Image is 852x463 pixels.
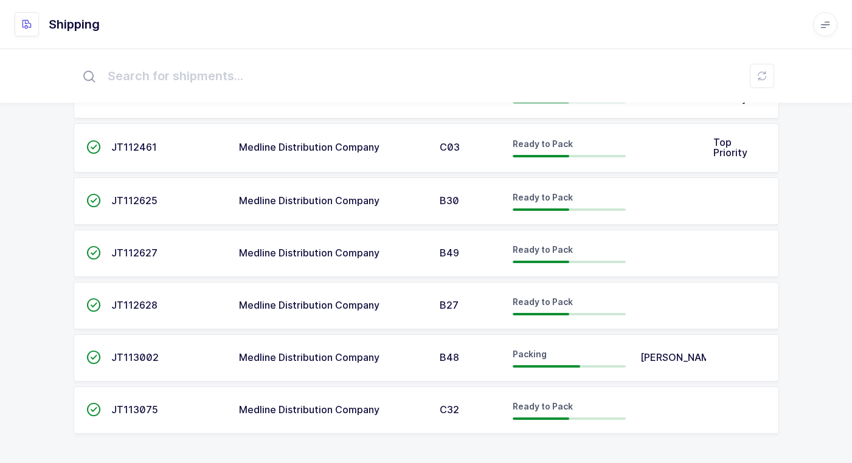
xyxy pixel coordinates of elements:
[513,244,573,255] span: Ready to Pack
[513,401,573,411] span: Ready to Pack
[440,247,459,259] span: B49
[640,351,720,363] span: [PERSON_NAME]
[440,299,459,311] span: B27
[111,351,159,363] span: JT113002
[440,351,459,363] span: B48
[239,141,379,153] span: Medline Distribution Company
[111,247,158,259] span: JT112627
[513,139,573,149] span: Ready to Pack
[111,403,158,416] span: JT113075
[239,299,379,311] span: Medline Distribution Company
[111,141,157,153] span: JT112461
[239,194,379,207] span: Medline Distribution Company
[513,349,547,359] span: Packing
[239,403,379,416] span: Medline Distribution Company
[440,403,459,416] span: C32
[513,192,573,202] span: Ready to Pack
[86,299,101,311] span: 
[86,194,101,207] span: 
[239,247,379,259] span: Medline Distribution Company
[440,141,460,153] span: C03
[86,247,101,259] span: 
[74,57,779,95] input: Search for shipments...
[239,351,379,363] span: Medline Distribution Company
[111,194,158,207] span: JT112625
[86,141,101,153] span: 
[513,297,573,307] span: Ready to Pack
[86,351,101,363] span: 
[86,403,101,416] span: 
[111,299,158,311] span: JT112628
[49,15,100,34] h1: Shipping
[713,136,747,159] span: Top Priority
[440,194,459,207] span: B30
